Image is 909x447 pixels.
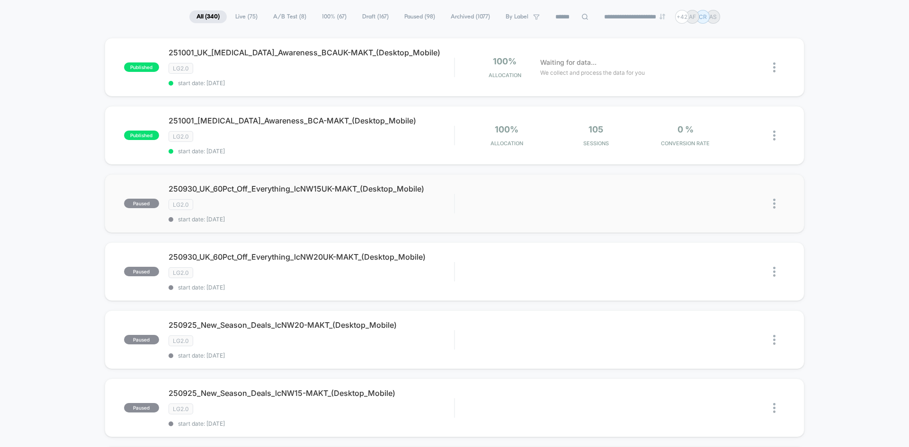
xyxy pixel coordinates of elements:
span: start date: [DATE] [169,216,454,223]
span: Draft ( 167 ) [355,10,396,23]
span: LG2.0 [169,267,193,278]
span: 0 % [677,124,694,134]
span: 100% [493,56,517,66]
span: start date: [DATE] [169,79,454,87]
span: We collect and process the data for you [540,68,645,77]
img: close [773,62,775,72]
span: LG2.0 [169,131,193,142]
span: By Label [506,13,528,20]
span: 251001_[MEDICAL_DATA]_Awareness_BCA-MAKT_(Desktop_Mobile) [169,116,454,125]
span: 100% [495,124,518,134]
span: published [124,62,159,72]
span: Allocation [490,140,523,147]
span: 250925_New_Season_Deals_lcNW15-MAKT_(Desktop_Mobile) [169,388,454,398]
p: AS [709,13,717,20]
span: paused [124,199,159,208]
img: end [659,14,665,19]
span: start date: [DATE] [169,284,454,291]
span: CONVERSION RATE [643,140,728,147]
span: start date: [DATE] [169,352,454,359]
span: LG2.0 [169,199,193,210]
span: 250930_UK_60Pct_Off_Everything_lcNW15UK-MAKT_(Desktop_Mobile) [169,184,454,193]
span: start date: [DATE] [169,148,454,155]
span: start date: [DATE] [169,420,454,427]
img: close [773,335,775,345]
span: paused [124,403,159,412]
span: 250930_UK_60Pct_Off_Everything_lcNW20UK-MAKT_(Desktop_Mobile) [169,252,454,262]
span: A/B Test ( 8 ) [266,10,313,23]
span: Allocation [489,72,521,79]
span: LG2.0 [169,63,193,74]
span: 250925_New_Season_Deals_lcNW20-MAKT_(Desktop_Mobile) [169,320,454,330]
img: close [773,267,775,277]
img: close [773,131,775,140]
span: 100% ( 67 ) [315,10,354,23]
p: CR [699,13,707,20]
span: paused [124,335,159,344]
span: LG2.0 [169,403,193,414]
span: published [124,131,159,140]
span: 251001_UK_[MEDICAL_DATA]_Awareness_BCAUK-MAKT_(Desktop_Mobile) [169,48,454,57]
span: Archived ( 1077 ) [444,10,497,23]
span: Waiting for data... [540,57,597,68]
img: close [773,199,775,209]
p: AF [689,13,696,20]
span: Sessions [554,140,639,147]
span: paused [124,267,159,276]
span: LG2.0 [169,335,193,346]
span: All ( 340 ) [189,10,227,23]
img: close [773,403,775,413]
span: 105 [588,124,603,134]
span: Paused ( 98 ) [397,10,442,23]
span: Live ( 75 ) [228,10,265,23]
div: + 42 [675,10,689,24]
